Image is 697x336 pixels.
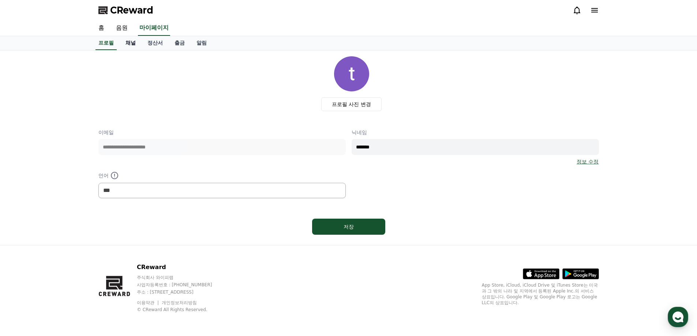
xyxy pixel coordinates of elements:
a: 알림 [191,36,213,50]
a: 채널 [120,36,142,50]
a: 홈 [2,232,48,250]
a: 음원 [110,20,134,36]
p: CReward [137,263,226,272]
a: 마이페이지 [138,20,170,36]
span: 대화 [67,243,76,249]
span: 홈 [23,243,27,249]
a: 출금 [169,36,191,50]
a: 설정 [94,232,140,250]
a: 대화 [48,232,94,250]
p: 이메일 [98,129,346,136]
a: 프로필 [95,36,117,50]
p: 언어 [98,171,346,180]
p: 주소 : [STREET_ADDRESS] [137,289,226,295]
p: 닉네임 [352,129,599,136]
p: © CReward All Rights Reserved. [137,307,226,313]
p: 사업자등록번호 : [PHONE_NUMBER] [137,282,226,288]
a: 정산서 [142,36,169,50]
p: 주식회사 와이피랩 [137,275,226,280]
a: 이용약관 [137,300,160,305]
span: 설정 [113,243,122,249]
a: 정보 수정 [577,158,599,165]
a: 홈 [93,20,110,36]
a: CReward [98,4,153,16]
span: CReward [110,4,153,16]
div: 저장 [327,223,371,230]
p: App Store, iCloud, iCloud Drive 및 iTunes Store는 미국과 그 밖의 나라 및 지역에서 등록된 Apple Inc.의 서비스 상표입니다. Goo... [482,282,599,306]
a: 개인정보처리방침 [162,300,197,305]
label: 프로필 사진 변경 [321,97,382,111]
button: 저장 [312,219,385,235]
img: profile_image [334,56,369,91]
